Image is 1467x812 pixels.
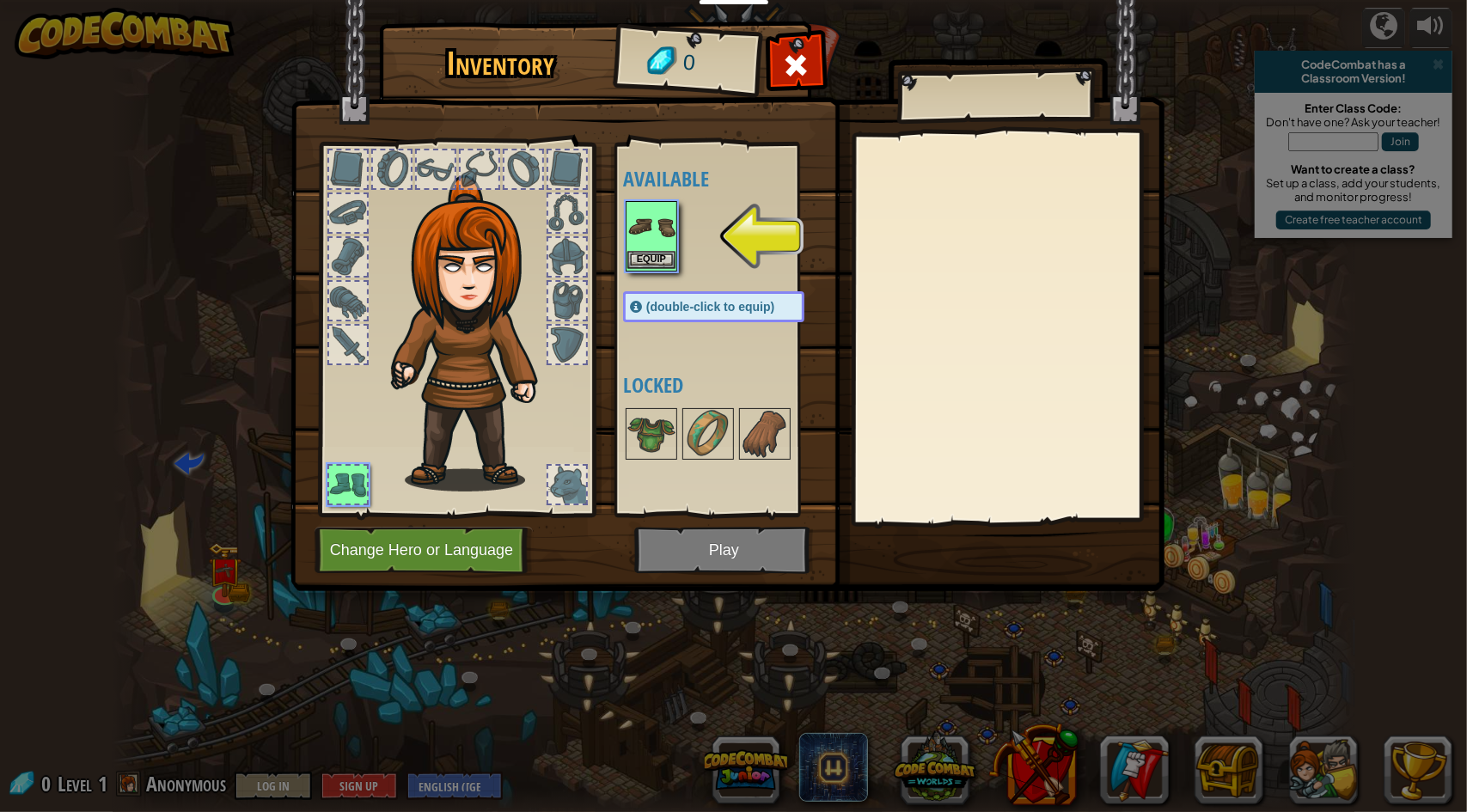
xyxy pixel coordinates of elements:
h4: Locked [623,374,839,396]
span: 0 [682,47,697,79]
h1: Inventory [391,46,610,82]
img: portrait.png [627,410,675,458]
span: (double-click to equip) [646,300,774,314]
img: portrait.png [741,410,789,458]
h4: Available [623,168,839,190]
button: Change Hero or Language [315,527,533,574]
img: portrait.png [684,410,732,458]
button: Equip [627,251,675,269]
img: portrait.png [627,203,675,251]
img: hair_f2.png [383,175,568,491]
